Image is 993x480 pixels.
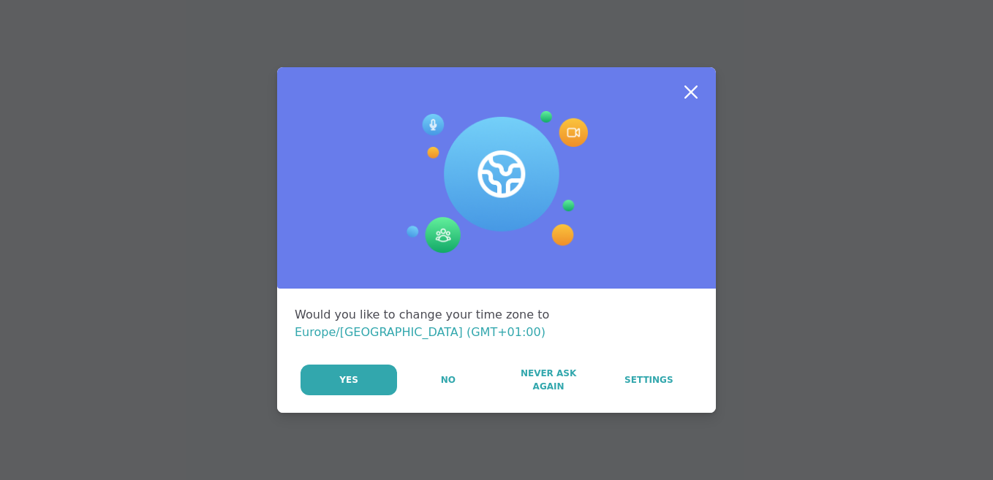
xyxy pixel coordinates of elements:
[405,111,588,254] img: Session Experience
[441,373,456,386] span: No
[506,367,590,393] span: Never Ask Again
[600,365,698,395] a: Settings
[301,365,397,395] button: Yes
[295,306,698,341] div: Would you like to change your time zone to
[399,365,497,395] button: No
[339,373,358,386] span: Yes
[499,365,597,395] button: Never Ask Again
[624,373,673,386] span: Settings
[295,325,545,339] span: Europe/[GEOGRAPHIC_DATA] (GMT+01:00)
